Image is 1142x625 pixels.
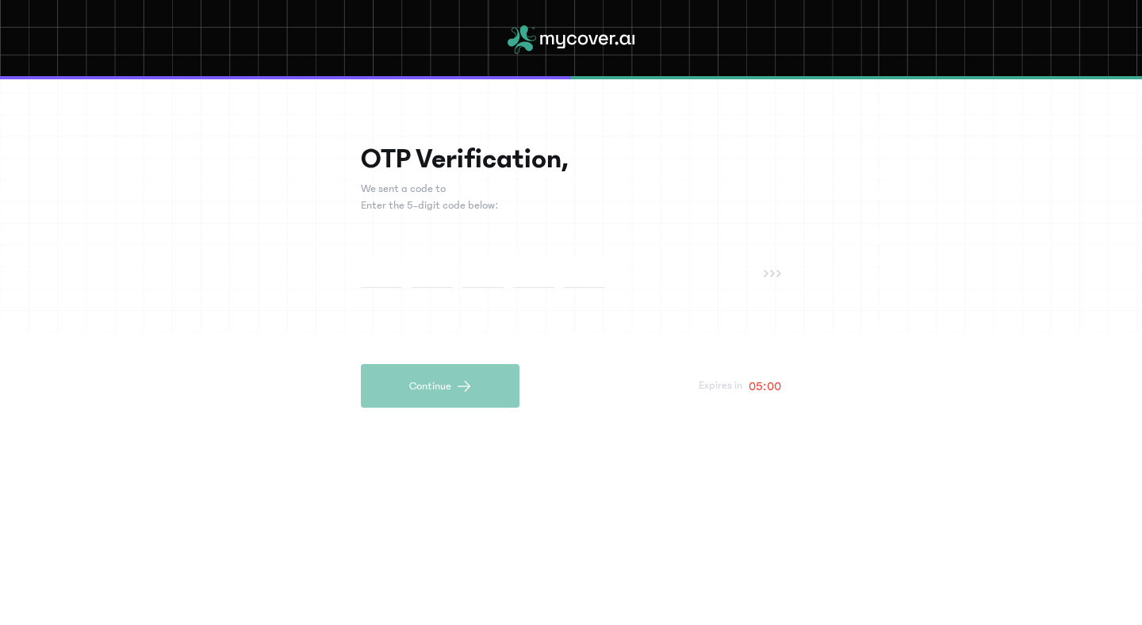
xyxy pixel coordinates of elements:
button: Continue [361,364,519,408]
p: Enter the 5-digit code below: [361,197,781,214]
h1: OTP Verification, [361,143,781,174]
p: 05:00 [749,377,781,396]
p: We sent a code to [361,181,781,197]
p: Expires in [699,378,742,394]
